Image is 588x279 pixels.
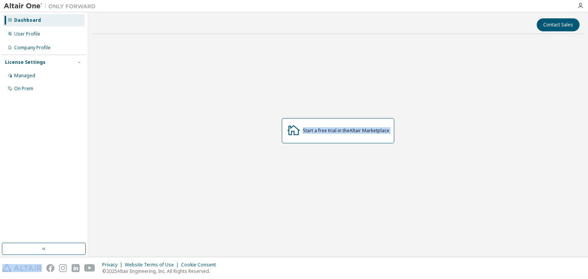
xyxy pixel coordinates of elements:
img: Altair One [4,2,100,10]
div: Privacy [102,262,125,268]
div: Start a free trial in the [303,128,389,134]
p: © 2025 Altair Engineering, Inc. All Rights Reserved. [102,268,220,274]
img: youtube.svg [84,264,95,272]
a: Altair Marketplace [350,127,389,134]
img: altair_logo.svg [2,264,42,272]
div: Dashboard [14,17,41,23]
div: User Profile [14,31,40,37]
img: linkedin.svg [72,264,80,272]
button: Contact Sales [537,18,580,31]
img: instagram.svg [59,264,67,272]
div: Company Profile [14,45,51,51]
div: Website Terms of Use [125,262,181,268]
div: License Settings [5,59,46,65]
div: Managed [14,73,35,79]
div: On Prem [14,86,33,92]
img: facebook.svg [46,264,54,272]
div: Cookie Consent [181,262,220,268]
